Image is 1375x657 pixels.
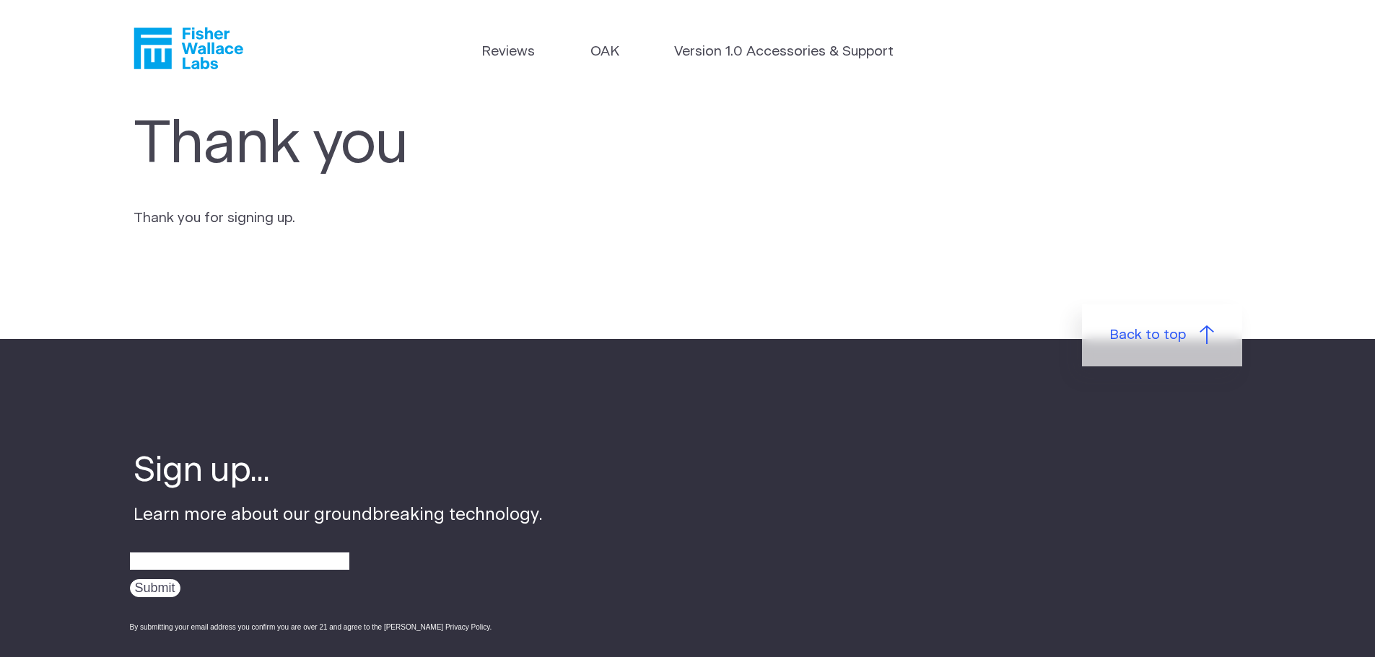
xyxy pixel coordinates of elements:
h4: Sign up... [134,449,543,495]
h1: Thank you [134,111,757,180]
a: Reviews [481,42,535,63]
div: By submitting your email address you confirm you are over 21 and agree to the [PERSON_NAME] Priva... [130,622,543,632]
span: Thank you for signing up. [134,211,295,225]
div: Learn more about our groundbreaking technology. [134,449,543,646]
span: Back to top [1109,325,1186,346]
a: Version 1.0 Accessories & Support [674,42,894,63]
a: Back to top [1082,304,1242,366]
a: Fisher Wallace [134,27,243,69]
input: Submit [130,579,180,597]
a: OAK [590,42,619,63]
